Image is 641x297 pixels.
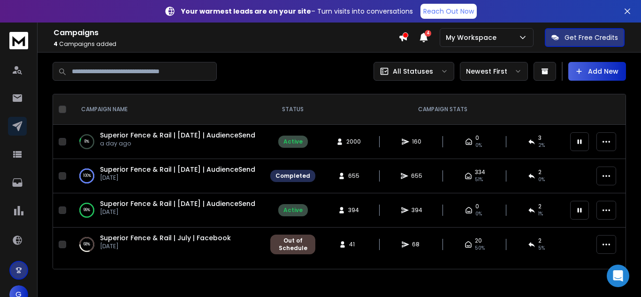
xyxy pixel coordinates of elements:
[412,138,421,145] span: 160
[100,233,231,243] a: Superior Fence & Rail | July | Facebook
[538,203,542,210] span: 2
[412,241,421,248] span: 68
[412,206,422,214] span: 394
[475,210,482,218] span: 0%
[265,94,321,125] th: STATUS
[545,28,625,47] button: Get Free Credits
[321,94,565,125] th: CAMPAIGN STATS
[446,33,500,42] p: My Workspace
[538,134,542,142] span: 3
[100,130,255,140] a: Superior Fence & Rail | [DATE] | AudienceSend
[83,171,91,181] p: 100 %
[475,203,479,210] span: 0
[475,142,482,149] span: 0 %
[475,237,482,244] span: 20
[393,67,433,76] p: All Statuses
[181,7,413,16] p: – Turn visits into conversations
[349,241,359,248] span: 41
[9,32,28,49] img: logo
[100,208,255,216] p: [DATE]
[565,33,618,42] p: Get Free Credits
[348,206,359,214] span: 394
[607,265,629,287] div: Open Intercom Messenger
[53,40,398,48] p: Campaigns added
[70,159,265,193] td: 100%Superior Fence & Rail | [DATE] | AudienceSend[DATE]
[538,176,545,183] span: 0 %
[475,176,483,183] span: 51 %
[411,172,422,180] span: 655
[420,4,477,19] a: Reach Out Now
[275,172,310,180] div: Completed
[100,199,255,208] a: Superior Fence & Rail | [DATE] | AudienceSend
[538,210,543,218] span: 1 %
[538,168,542,176] span: 2
[538,142,545,149] span: 2 %
[53,27,398,38] h1: Campaigns
[568,62,626,81] button: Add New
[348,172,359,180] span: 655
[538,237,542,244] span: 2
[100,140,255,147] p: a day ago
[84,240,90,249] p: 68 %
[275,237,310,252] div: Out of Schedule
[70,125,265,159] td: 8%Superior Fence & Rail | [DATE] | AudienceSenda day ago
[53,40,58,48] span: 4
[100,174,255,182] p: [DATE]
[346,138,361,145] span: 2000
[100,165,255,174] a: Superior Fence & Rail | [DATE] | AudienceSend
[460,62,528,81] button: Newest First
[423,7,474,16] p: Reach Out Now
[538,244,545,252] span: 5 %
[475,244,485,252] span: 50 %
[283,206,303,214] div: Active
[475,168,485,176] span: 334
[181,7,311,16] strong: Your warmest leads are on your site
[70,228,265,262] td: 68%Superior Fence & Rail | July | Facebook[DATE]
[84,206,90,215] p: 99 %
[84,137,89,146] p: 8 %
[70,94,265,125] th: CAMPAIGN NAME
[283,138,303,145] div: Active
[100,243,231,250] p: [DATE]
[70,193,265,228] td: 99%Superior Fence & Rail | [DATE] | AudienceSend[DATE]
[475,134,479,142] span: 0
[425,30,431,37] span: 4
